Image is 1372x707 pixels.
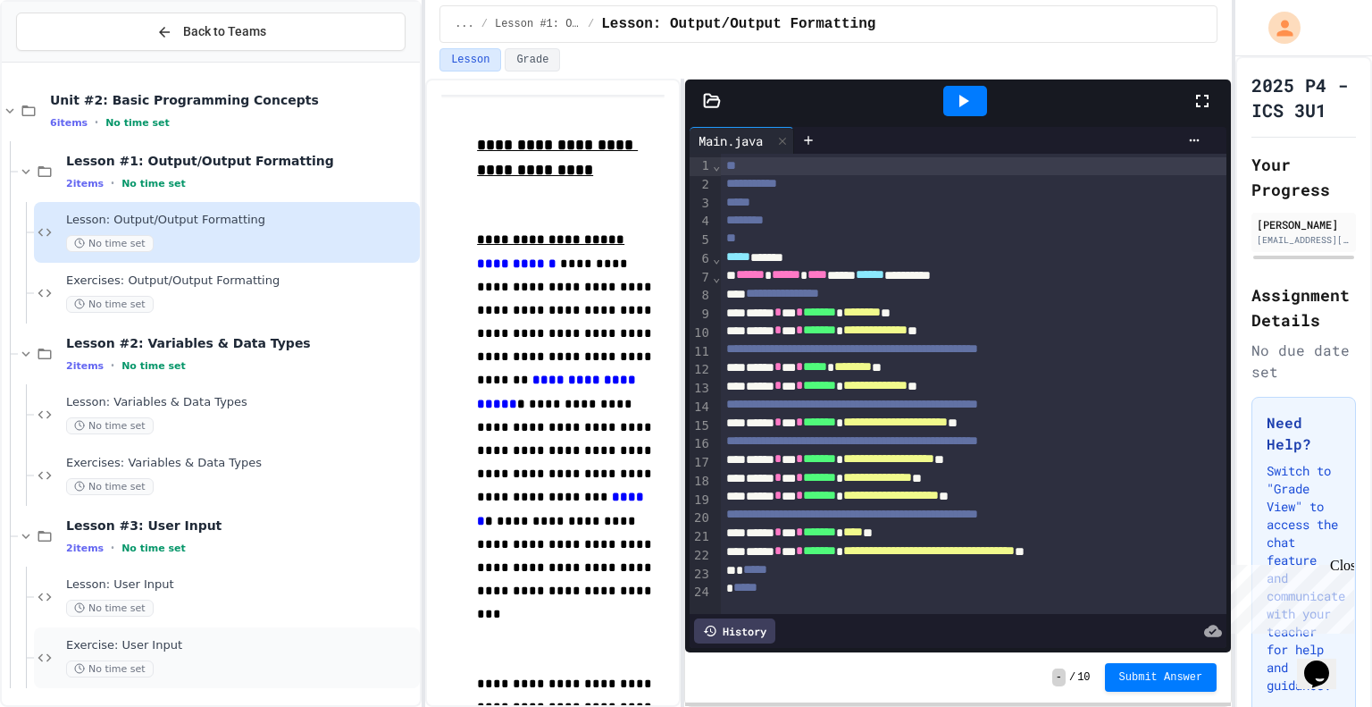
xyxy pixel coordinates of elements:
[7,7,123,114] div: Chat with us now!Close
[690,399,712,417] div: 14
[66,543,104,554] span: 2 items
[66,417,154,434] span: No time set
[455,17,474,31] span: ...
[1267,412,1341,455] h3: Need Help?
[588,17,594,31] span: /
[690,473,712,492] div: 18
[1224,558,1354,634] iframe: chat widget
[16,13,406,51] button: Back to Teams
[1251,72,1356,122] h1: 2025 P4 - ICS 3U1
[66,178,104,189] span: 2 items
[690,509,712,528] div: 20
[690,269,712,288] div: 7
[690,306,712,324] div: 9
[95,115,98,130] span: •
[690,231,712,250] div: 5
[1105,663,1217,692] button: Submit Answer
[1069,670,1075,685] span: /
[66,360,104,372] span: 2 items
[690,131,772,150] div: Main.java
[66,638,416,653] span: Exercise: User Input
[694,619,775,644] div: History
[690,417,712,436] div: 15
[690,157,712,176] div: 1
[690,343,712,362] div: 11
[111,176,114,190] span: •
[690,324,712,343] div: 10
[690,435,712,454] div: 16
[690,250,712,269] div: 6
[1077,670,1090,685] span: 10
[66,335,416,351] span: Lesson #2: Variables & Data Types
[66,395,416,410] span: Lesson: Variables & Data Types
[1251,152,1356,202] h2: Your Progress
[111,541,114,555] span: •
[1119,670,1203,685] span: Submit Answer
[111,358,114,373] span: •
[712,158,721,173] span: Fold line
[1267,462,1341,694] p: Switch to "Grade View" to access the chat feature and communicate with your teacher for help and ...
[505,48,560,72] button: Grade
[1251,340,1356,383] div: No due date set
[1250,7,1305,48] div: My Account
[121,360,186,372] span: No time set
[66,661,154,678] span: No time set
[712,251,721,265] span: Fold line
[690,547,712,566] div: 22
[66,456,416,471] span: Exercises: Variables & Data Types
[66,600,154,617] span: No time set
[50,117,88,129] span: 6 items
[690,361,712,380] div: 12
[1257,216,1351,232] div: [PERSON_NAME]
[690,176,712,195] div: 2
[66,518,416,534] span: Lesson #3: User Input
[690,287,712,306] div: 8
[690,380,712,399] div: 13
[183,22,266,41] span: Back to Teams
[1052,669,1066,686] span: -
[66,235,154,252] span: No time set
[690,528,712,547] div: 21
[1257,233,1351,247] div: [EMAIL_ADDRESS][DOMAIN_NAME]
[66,274,416,289] span: Exercises: Output/Output Formatting
[1251,282,1356,332] h2: Assignment Details
[690,195,712,214] div: 3
[601,13,875,35] span: Lesson: Output/Output Formatting
[105,117,170,129] span: No time set
[690,213,712,231] div: 4
[66,296,154,313] span: No time set
[66,577,416,593] span: Lesson: User Input
[121,178,186,189] span: No time set
[690,492,712,510] div: 19
[481,17,488,31] span: /
[495,17,581,31] span: Lesson #1: Output/Output Formatting
[690,584,712,602] div: 24
[712,270,721,284] span: Fold line
[1297,635,1354,689] iframe: chat widget
[690,127,794,154] div: Main.java
[690,566,712,585] div: 23
[439,48,501,72] button: Lesson
[50,92,416,108] span: Unit #2: Basic Programming Concepts
[690,454,712,473] div: 17
[66,213,416,228] span: Lesson: Output/Output Formatting
[66,153,416,169] span: Lesson #1: Output/Output Formatting
[121,543,186,554] span: No time set
[66,478,154,495] span: No time set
